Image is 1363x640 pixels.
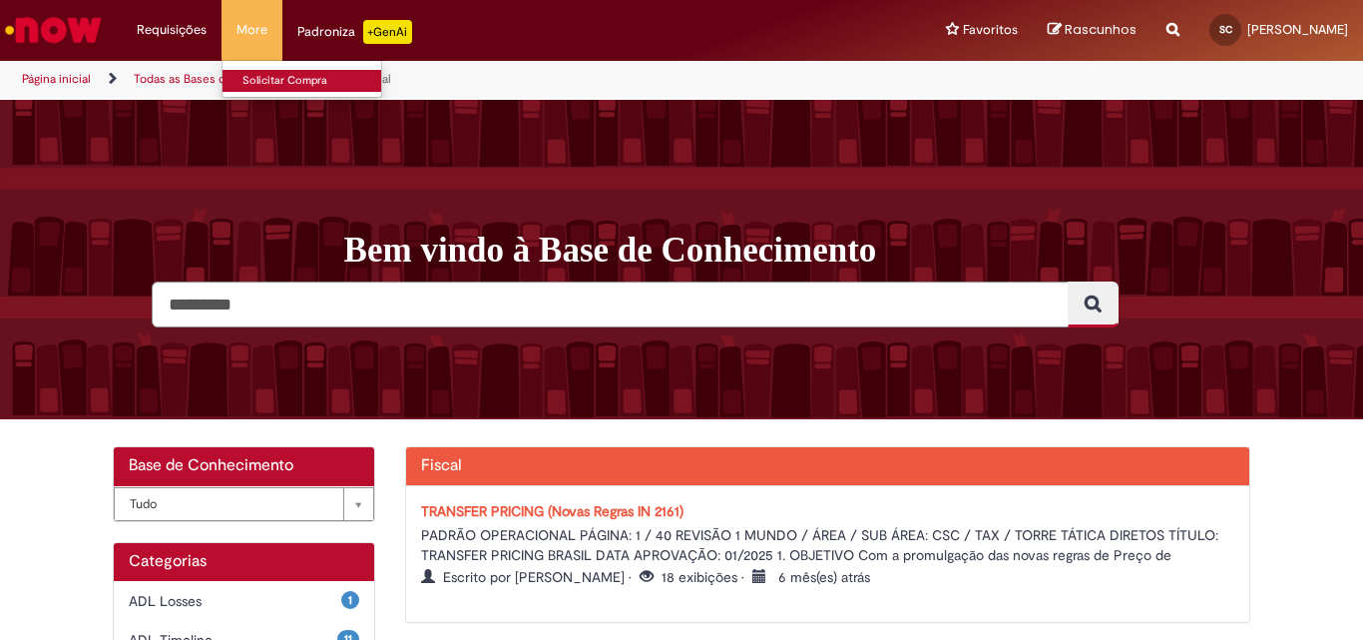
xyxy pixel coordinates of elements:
[2,10,105,50] img: ServiceNow
[222,60,382,98] ul: More
[344,230,1265,272] h1: Bem vindo à Base de Conhecimento
[741,568,748,586] span: •
[137,20,207,40] span: Requisições
[341,591,359,609] span: 1
[297,20,412,44] div: Padroniza
[114,487,374,521] a: Tudo
[963,20,1018,40] span: Favoritos
[421,457,1235,475] h2: Fiscal
[114,581,374,621] div: 1 ADL Losses
[629,568,636,586] span: •
[129,457,359,475] h2: Base de Conhecimento
[1219,23,1232,36] span: SC
[15,61,894,98] ul: Trilhas de página
[114,486,374,521] div: Bases de Conhecimento
[1068,282,1119,327] button: Pesquisar
[1048,21,1136,40] a: Rascunhos
[236,20,267,40] span: More
[129,591,341,611] span: ADL Losses
[22,71,91,87] a: Página inicial
[134,71,317,87] a: Todas as Bases de Conhecimento
[421,502,683,520] a: TRANSFER PRICING (Novas Regras IN 2161)
[129,553,359,571] h1: Categorias
[130,488,333,520] span: Tudo
[1247,21,1348,38] span: [PERSON_NAME]
[421,568,870,586] span: Escrito por [PERSON_NAME] 18 exibições
[223,70,442,92] a: Solicitar Compra
[152,282,1069,327] input: Pesquisar
[778,568,870,586] time: 6 mês(es) atrás
[1065,20,1136,39] span: Rascunhos
[421,521,1235,563] div: PADRÃO OPERACIONAL PÁGINA: 1 / 40 REVISÃO 1 MUNDO / ÁREA / SUB ÁREA: CSC
[363,20,412,44] p: +GenAi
